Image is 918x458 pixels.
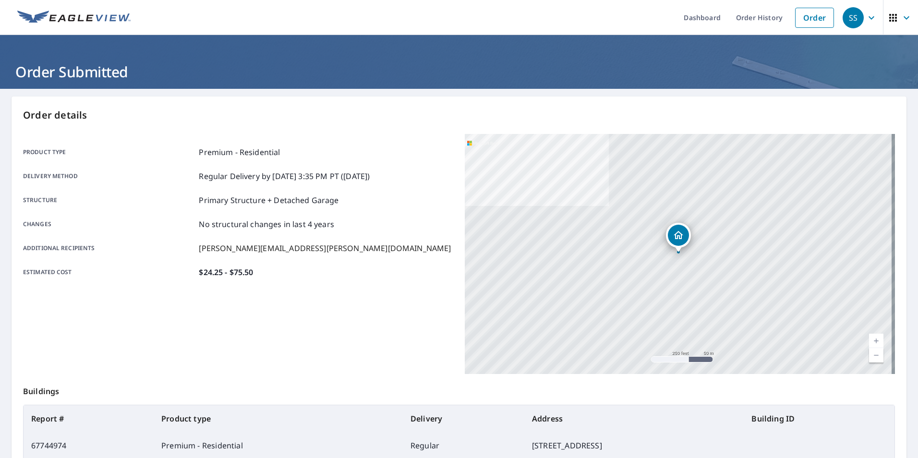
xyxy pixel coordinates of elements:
p: Product type [23,146,195,158]
p: Buildings [23,374,895,405]
p: $24.25 - $75.50 [199,266,253,278]
p: No structural changes in last 4 years [199,218,334,230]
p: Primary Structure + Detached Garage [199,194,338,206]
th: Delivery [403,405,524,432]
a: Current Level 17, Zoom In [869,334,883,348]
img: EV Logo [17,11,131,25]
p: [PERSON_NAME][EMAIL_ADDRESS][PERSON_NAME][DOMAIN_NAME] [199,242,451,254]
a: Current Level 17, Zoom Out [869,348,883,362]
p: Premium - Residential [199,146,280,158]
p: Delivery method [23,170,195,182]
th: Address [524,405,744,432]
div: Dropped pin, building 1, Residential property, 630 E Ashurst Dr Phoenix, AZ 85048 [666,223,691,253]
p: Order details [23,108,895,122]
p: Changes [23,218,195,230]
th: Product type [154,405,403,432]
th: Building ID [744,405,894,432]
div: SS [843,7,864,28]
a: Order [795,8,834,28]
p: Estimated cost [23,266,195,278]
h1: Order Submitted [12,62,906,82]
p: Additional recipients [23,242,195,254]
p: Regular Delivery by [DATE] 3:35 PM PT ([DATE]) [199,170,370,182]
th: Report # [24,405,154,432]
p: Structure [23,194,195,206]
